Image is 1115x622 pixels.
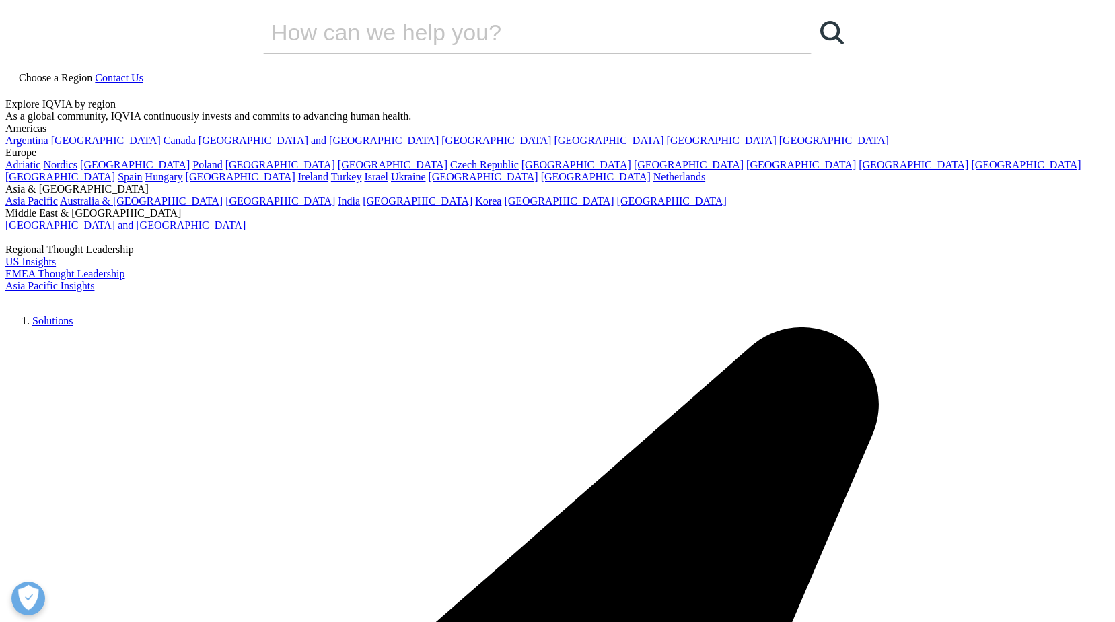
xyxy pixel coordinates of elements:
div: Middle East & [GEOGRAPHIC_DATA] [5,207,1110,219]
a: [GEOGRAPHIC_DATA] [859,159,968,170]
a: [GEOGRAPHIC_DATA] [225,195,335,207]
a: Australia & [GEOGRAPHIC_DATA] [60,195,223,207]
a: Netherlands [653,171,705,182]
a: [GEOGRAPHIC_DATA] [617,195,727,207]
a: [GEOGRAPHIC_DATA] [554,135,663,146]
a: [GEOGRAPHIC_DATA] [225,159,335,170]
a: [GEOGRAPHIC_DATA] [779,135,889,146]
a: [GEOGRAPHIC_DATA] [5,171,115,182]
div: As a global community, IQVIA continuously invests and commits to advancing human health. [5,110,1110,123]
a: [GEOGRAPHIC_DATA] [186,171,295,182]
a: Nordics [43,159,77,170]
a: [GEOGRAPHIC_DATA] [521,159,631,170]
a: [GEOGRAPHIC_DATA] [428,171,538,182]
div: Explore IQVIA by region [5,98,1110,110]
input: Search [263,12,773,53]
a: Czech Republic [450,159,519,170]
svg: Search [820,21,844,44]
a: Asia Pacific Insights [5,280,94,291]
div: Europe [5,147,1110,159]
a: [GEOGRAPHIC_DATA] and [GEOGRAPHIC_DATA] [199,135,439,146]
a: Contact Us [95,72,143,83]
a: Turkey [331,171,362,182]
a: [GEOGRAPHIC_DATA] [80,159,190,170]
a: [GEOGRAPHIC_DATA] [971,159,1081,170]
a: Argentina [5,135,48,146]
button: Open Preferences [11,582,45,615]
a: Poland [192,159,222,170]
span: Choose a Region [19,72,92,83]
div: Regional Thought Leadership [5,244,1110,256]
a: Korea [475,195,501,207]
a: [GEOGRAPHIC_DATA] [51,135,161,146]
a: [GEOGRAPHIC_DATA] [541,171,651,182]
a: Asia Pacific [5,195,58,207]
a: Spain [118,171,142,182]
a: Canada [164,135,196,146]
a: [GEOGRAPHIC_DATA] and [GEOGRAPHIC_DATA] [5,219,246,231]
a: [GEOGRAPHIC_DATA] [667,135,777,146]
a: [GEOGRAPHIC_DATA] [746,159,856,170]
a: Ireland [298,171,328,182]
a: [GEOGRAPHIC_DATA] [504,195,614,207]
a: Hungary [145,171,183,182]
a: [GEOGRAPHIC_DATA] [634,159,744,170]
a: Adriatic [5,159,40,170]
a: [GEOGRAPHIC_DATA] [338,159,447,170]
a: [GEOGRAPHIC_DATA] [441,135,551,146]
a: EMEA Thought Leadership [5,268,124,279]
div: Asia & [GEOGRAPHIC_DATA] [5,183,1110,195]
a: India [338,195,360,207]
a: Search [812,12,852,53]
a: US Insights [5,256,56,267]
a: Israel [364,171,388,182]
a: Ukraine [391,171,426,182]
a: Solutions [32,315,73,326]
div: Americas [5,123,1110,135]
a: [GEOGRAPHIC_DATA] [363,195,472,207]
